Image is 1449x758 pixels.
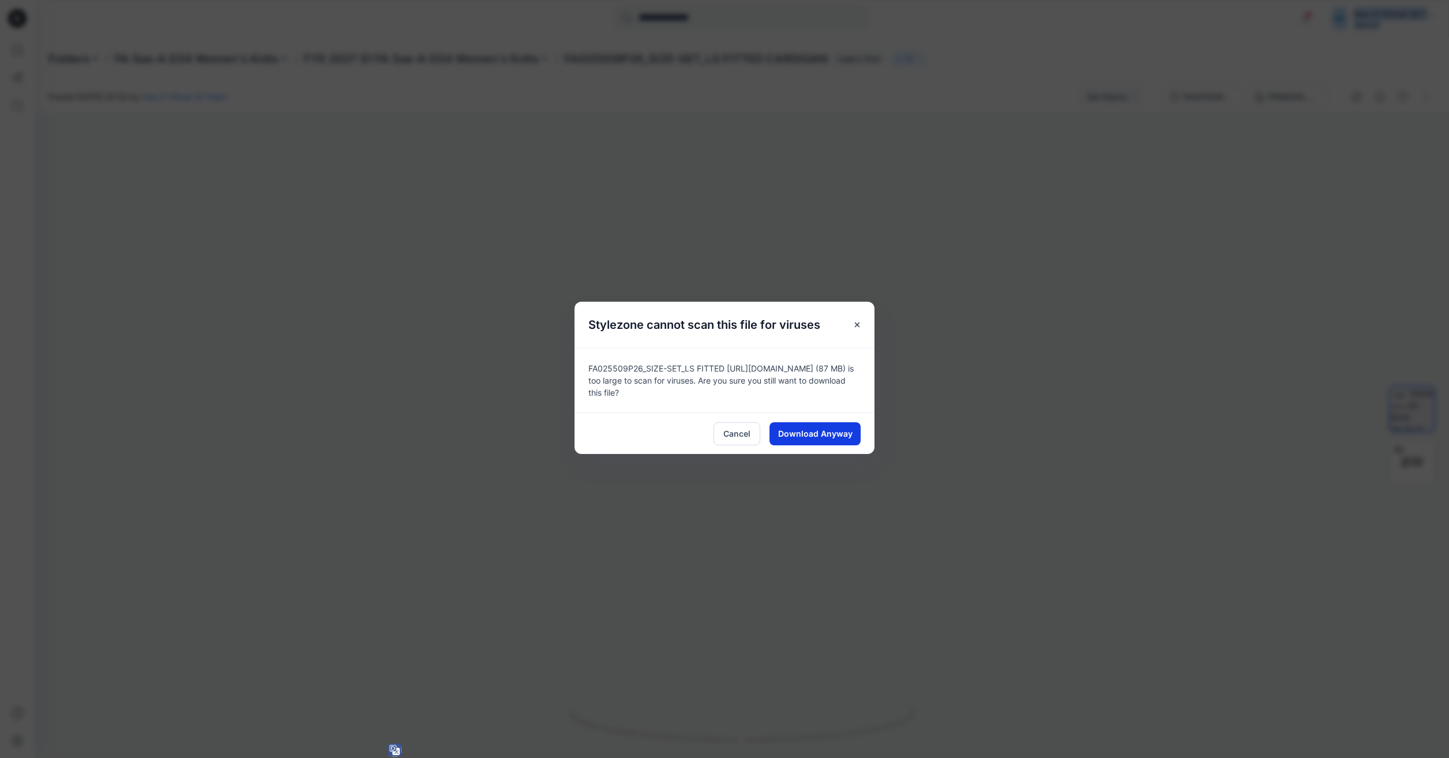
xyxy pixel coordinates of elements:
button: Cancel [714,422,760,445]
div: FA025509P26_SIZE-SET_LS FITTED [URL][DOMAIN_NAME] (87 MB) is too large to scan for viruses. Are y... [575,348,874,412]
span: Download Anyway [778,427,853,440]
button: Close [847,314,868,335]
button: Download Anyway [769,422,861,445]
span: Cancel [723,427,750,440]
h5: Stylezone cannot scan this file for viruses [575,302,834,348]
